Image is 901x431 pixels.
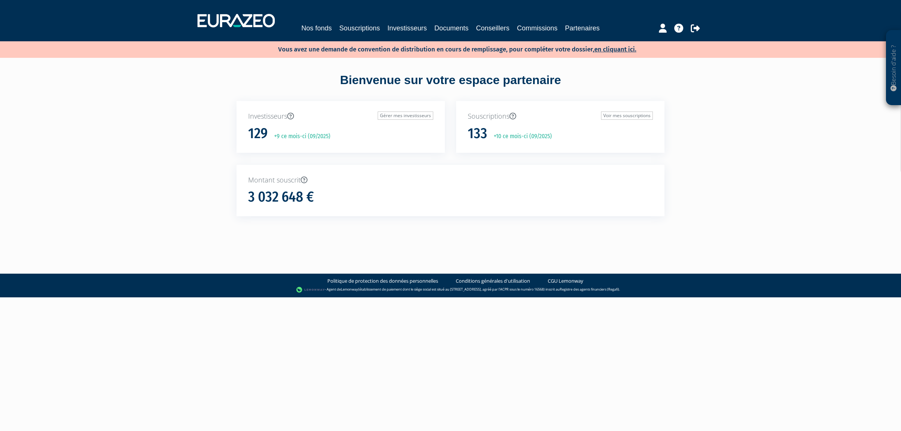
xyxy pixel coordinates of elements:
p: +10 ce mois-ci (09/2025) [488,132,552,141]
a: Investisseurs [387,23,427,33]
p: Montant souscrit [248,175,653,185]
img: logo-lemonway.png [296,286,325,294]
a: Partenaires [565,23,600,33]
a: Voir mes souscriptions [601,112,653,120]
div: Bienvenue sur votre espace partenaire [231,72,670,101]
a: Politique de protection des données personnelles [327,277,438,285]
a: Documents [434,23,469,33]
h1: 133 [468,126,487,142]
h1: 3 032 648 € [248,189,314,205]
a: Lemonway [341,287,358,292]
a: Conseillers [476,23,509,33]
a: Souscriptions [339,23,380,33]
a: Commissions [517,23,557,33]
p: +9 ce mois-ci (09/2025) [269,132,330,141]
img: 1732889491-logotype_eurazeo_blanc_rvb.png [197,14,275,27]
a: CGU Lemonway [548,277,583,285]
h1: 129 [248,126,268,142]
a: Registre des agents financiers (Regafi) [560,287,619,292]
a: Conditions générales d'utilisation [456,277,530,285]
a: Nos fonds [301,23,332,33]
p: Besoin d'aide ? [889,34,898,102]
p: Vous avez une demande de convention de distribution en cours de remplissage, pour compléter votre... [256,43,636,54]
p: Souscriptions [468,112,653,121]
a: Gérer mes investisseurs [378,112,433,120]
p: Investisseurs [248,112,433,121]
a: en cliquant ici. [594,45,636,53]
div: - Agent de (établissement de paiement dont le siège social est situé au [STREET_ADDRESS], agréé p... [8,286,893,294]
